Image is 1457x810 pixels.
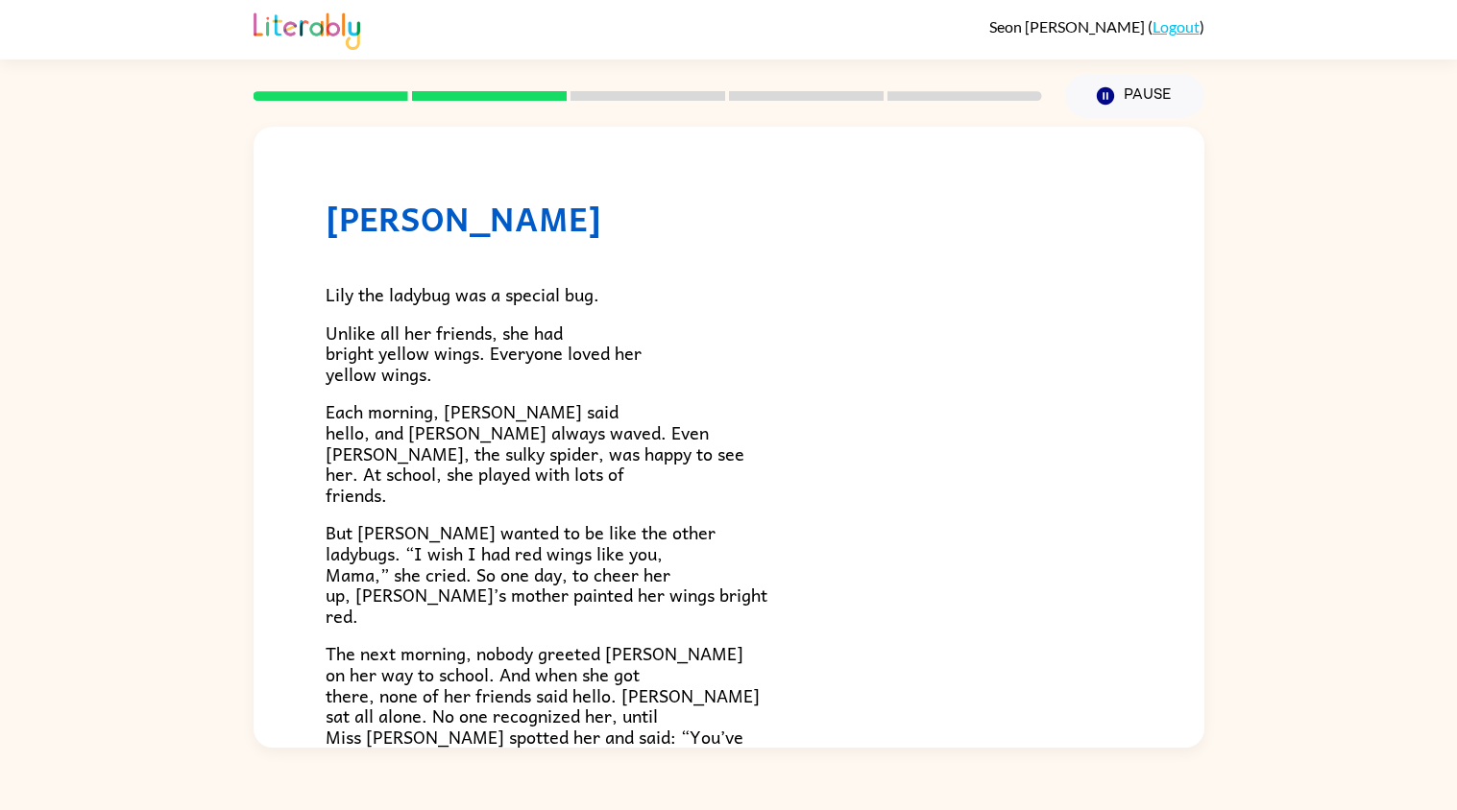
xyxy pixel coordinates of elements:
[326,319,642,388] span: Unlike all her friends, she had bright yellow wings. Everyone loved her yellow wings.
[989,17,1204,36] div: ( )
[1153,17,1200,36] a: Logout
[326,280,599,308] span: Lily the ladybug was a special bug.
[254,8,360,50] img: Literably
[989,17,1148,36] span: Seon [PERSON_NAME]
[326,199,1132,238] h1: [PERSON_NAME]
[1065,74,1204,118] button: Pause
[326,518,767,629] span: But [PERSON_NAME] wanted to be like the other ladybugs. “I wish I had red wings like you, Mama,” ...
[326,397,744,508] span: Each morning, [PERSON_NAME] said hello, and [PERSON_NAME] always waved. Even [PERSON_NAME], the s...
[326,639,760,771] span: The next morning, nobody greeted [PERSON_NAME] on her way to school. And when she got there, none...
